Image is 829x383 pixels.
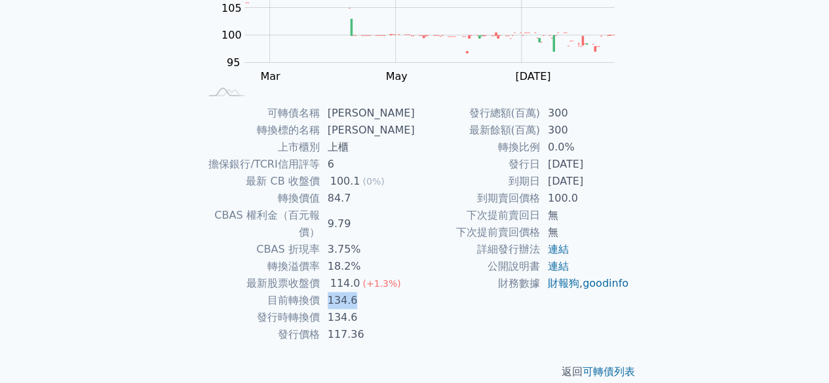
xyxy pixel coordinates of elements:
td: 上櫃 [320,139,415,156]
span: (0%) [362,176,384,187]
td: 下次提前賣回日 [415,207,540,224]
td: [DATE] [540,156,630,173]
td: 9.79 [320,207,415,241]
td: 無 [540,224,630,241]
td: 到期賣回價格 [415,190,540,207]
tspan: 100 [222,29,242,41]
td: 轉換標的名稱 [200,122,320,139]
td: 擔保銀行/TCRI信用評等 [200,156,320,173]
td: 財務數據 [415,275,540,292]
td: 18.2% [320,258,415,275]
a: goodinfo [583,277,628,289]
td: 84.7 [320,190,415,207]
td: 300 [540,122,630,139]
td: 117.36 [320,326,415,343]
tspan: Mar [260,70,280,82]
a: 連結 [548,243,569,255]
td: , [540,275,630,292]
tspan: 95 [227,56,240,69]
tspan: [DATE] [515,70,550,82]
td: 目前轉換價 [200,292,320,309]
td: 轉換價值 [200,190,320,207]
td: 發行日 [415,156,540,173]
td: 最新餘額(百萬) [415,122,540,139]
p: 返回 [184,364,646,380]
td: 轉換比例 [415,139,540,156]
td: 3.75% [320,241,415,258]
td: 公開說明書 [415,258,540,275]
a: 財報狗 [548,277,579,289]
td: CBAS 折現率 [200,241,320,258]
td: 0.0% [540,139,630,156]
td: 下次提前賣回價格 [415,224,540,241]
td: [DATE] [540,173,630,190]
td: 發行時轉換價 [200,309,320,326]
td: CBAS 權利金（百元報價） [200,207,320,241]
td: [PERSON_NAME] [320,122,415,139]
div: 100.1 [328,173,363,190]
td: [PERSON_NAME] [320,105,415,122]
iframe: Chat Widget [763,320,829,383]
td: 6 [320,156,415,173]
tspan: 105 [222,1,242,14]
td: 可轉債名稱 [200,105,320,122]
td: 最新 CB 收盤價 [200,173,320,190]
td: 詳細發行辦法 [415,241,540,258]
td: 134.6 [320,292,415,309]
td: 發行價格 [200,326,320,343]
td: 100.0 [540,190,630,207]
span: (+1.3%) [362,278,400,289]
td: 無 [540,207,630,224]
td: 到期日 [415,173,540,190]
a: 連結 [548,260,569,272]
td: 轉換溢價率 [200,258,320,275]
td: 134.6 [320,309,415,326]
tspan: May [385,70,407,82]
td: 發行總額(百萬) [415,105,540,122]
td: 最新股票收盤價 [200,275,320,292]
td: 上市櫃別 [200,139,320,156]
div: 114.0 [328,275,363,292]
a: 可轉債列表 [583,365,635,378]
td: 300 [540,105,630,122]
